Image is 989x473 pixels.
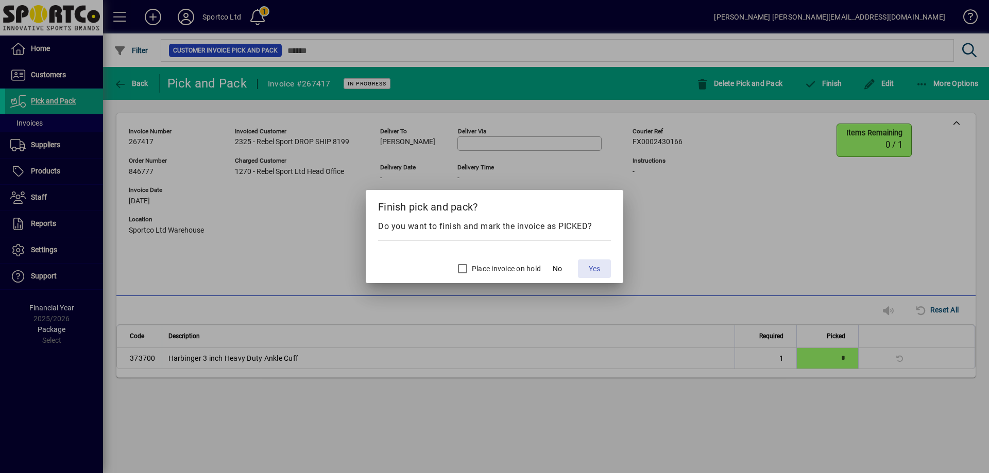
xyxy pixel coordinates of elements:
[578,259,611,278] button: Yes
[541,259,574,278] button: No
[366,190,623,220] h2: Finish pick and pack?
[553,264,562,274] span: No
[470,264,541,274] label: Place invoice on hold
[589,264,600,274] span: Yes
[378,220,611,233] div: Do you want to finish and mark the invoice as PICKED?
